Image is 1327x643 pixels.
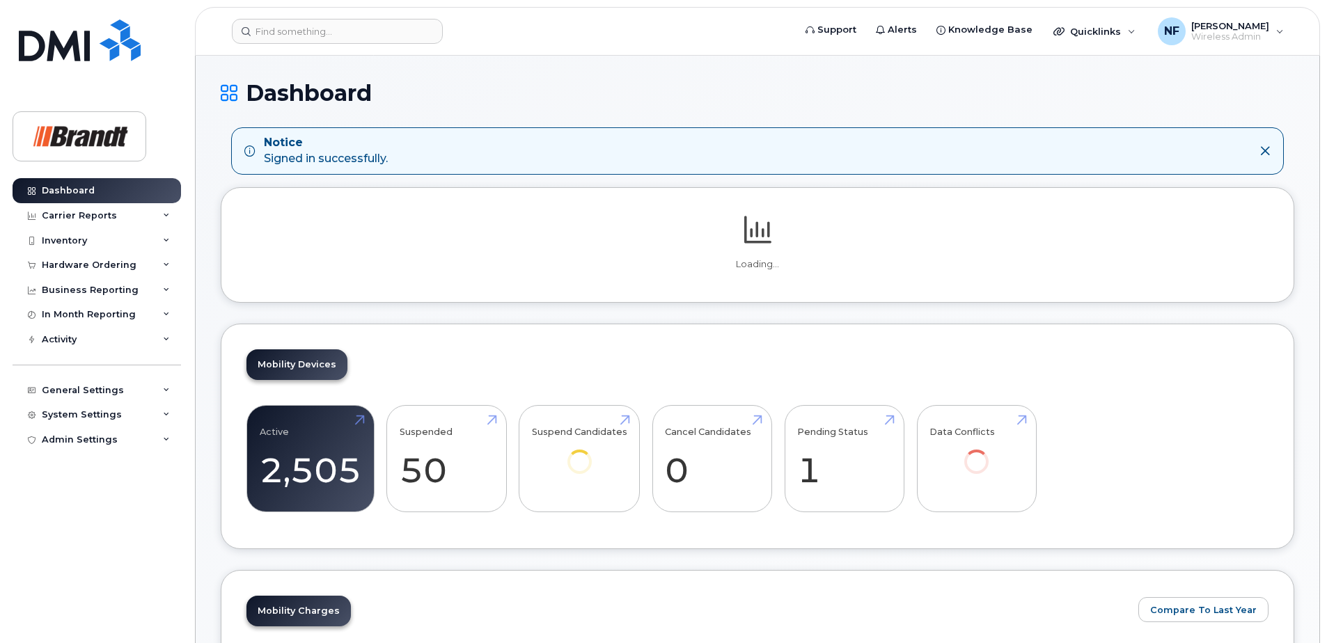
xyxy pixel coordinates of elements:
[246,258,1269,271] p: Loading...
[400,413,494,505] a: Suspended 50
[665,413,759,505] a: Cancel Candidates 0
[1150,603,1257,617] span: Compare To Last Year
[221,81,1294,105] h1: Dashboard
[264,135,388,151] strong: Notice
[246,349,347,380] a: Mobility Devices
[929,413,1023,493] a: Data Conflicts
[1138,597,1269,622] button: Compare To Last Year
[532,413,627,493] a: Suspend Candidates
[797,413,891,505] a: Pending Status 1
[264,135,388,167] div: Signed in successfully.
[260,413,361,505] a: Active 2,505
[246,596,351,626] a: Mobility Charges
